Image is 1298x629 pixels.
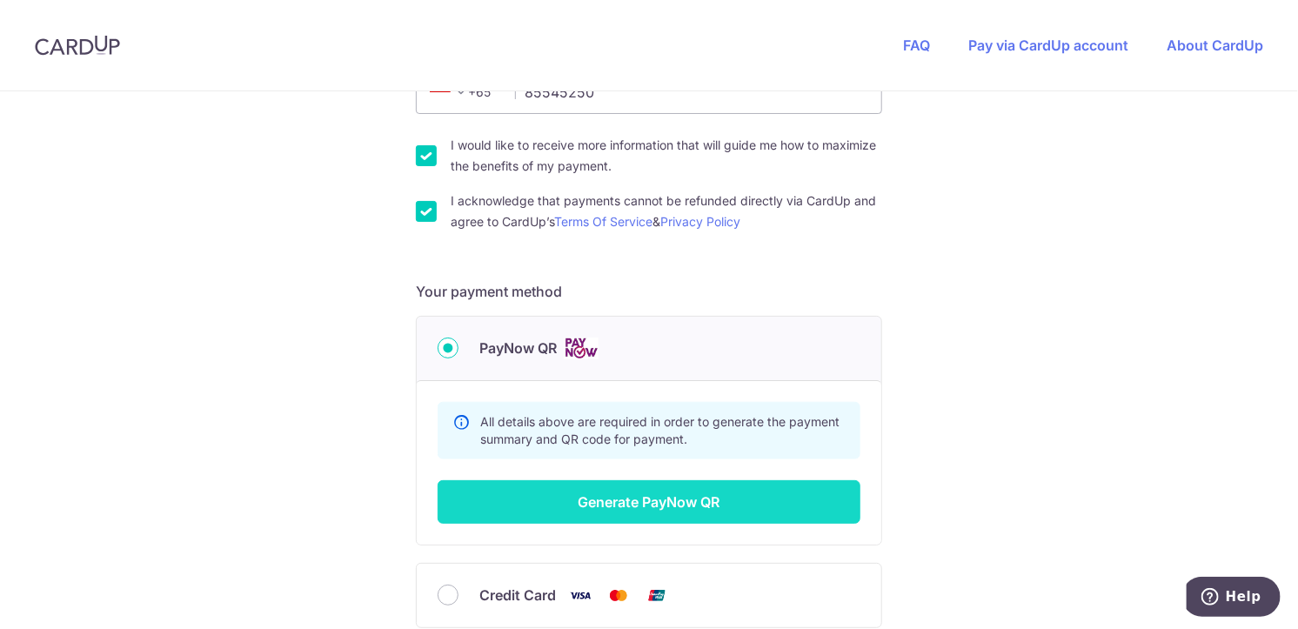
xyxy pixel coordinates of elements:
div: Credit Card Visa Mastercard Union Pay [438,585,860,606]
h5: Your payment method [416,281,882,302]
span: Credit Card [479,585,556,606]
img: CardUp [35,35,120,56]
span: +65 [430,82,472,103]
span: All details above are required in order to generate the payment summary and QR code for payment. [480,414,840,446]
a: FAQ [903,37,930,54]
a: Terms Of Service [554,214,652,229]
label: I acknowledge that payments cannot be refunded directly via CardUp and agree to CardUp’s & [451,191,882,232]
img: Mastercard [601,585,636,606]
img: Union Pay [639,585,674,606]
a: Pay via CardUp account [968,37,1128,54]
span: +65 [425,82,503,103]
img: Cards logo [564,338,599,359]
a: Privacy Policy [660,214,740,229]
button: Generate PayNow QR [438,480,860,524]
a: About CardUp [1167,37,1263,54]
iframe: Opens a widget where you can find more information [1187,577,1281,620]
span: PayNow QR [479,338,557,358]
div: PayNow QR Cards logo [438,338,860,359]
img: Visa [563,585,598,606]
label: I would like to receive more information that will guide me how to maximize the benefits of my pa... [451,135,882,177]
